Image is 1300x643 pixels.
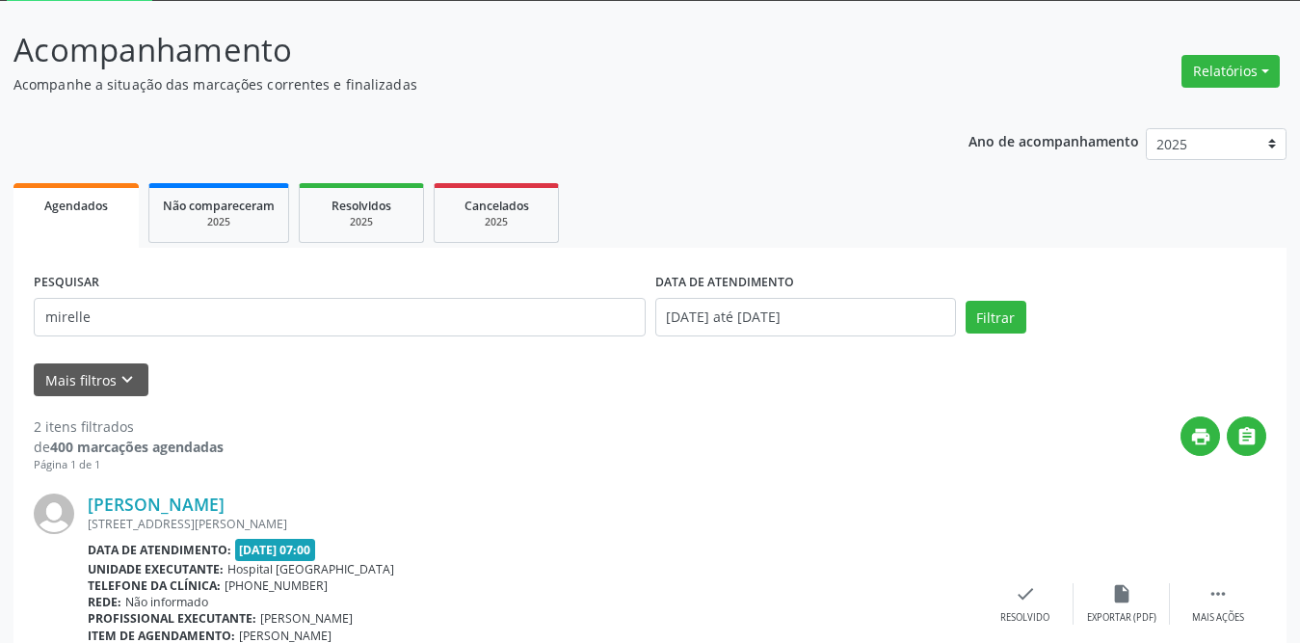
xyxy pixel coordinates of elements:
[34,437,224,457] div: de
[227,561,394,577] span: Hospital [GEOGRAPHIC_DATA]
[1190,426,1211,447] i: print
[88,516,977,532] div: [STREET_ADDRESS][PERSON_NAME]
[1236,426,1258,447] i: 
[966,301,1026,334] button: Filtrar
[1111,583,1132,604] i: insert_drive_file
[332,198,391,214] span: Resolvidos
[1181,416,1220,456] button: print
[50,438,224,456] strong: 400 marcações agendadas
[1192,611,1244,625] div: Mais ações
[1000,611,1049,625] div: Resolvido
[968,128,1139,152] p: Ano de acompanhamento
[313,215,410,229] div: 2025
[88,542,231,558] b: Data de atendimento:
[1227,416,1266,456] button: 
[163,215,275,229] div: 2025
[88,577,221,594] b: Telefone da clínica:
[34,268,99,298] label: PESQUISAR
[235,539,316,561] span: [DATE] 07:00
[13,74,905,94] p: Acompanhe a situação das marcações correntes e finalizadas
[1087,611,1156,625] div: Exportar (PDF)
[1207,583,1229,604] i: 
[88,561,224,577] b: Unidade executante:
[44,198,108,214] span: Agendados
[13,26,905,74] p: Acompanhamento
[34,416,224,437] div: 2 itens filtrados
[225,577,328,594] span: [PHONE_NUMBER]
[655,298,956,336] input: Selecione um intervalo
[88,494,225,515] a: [PERSON_NAME]
[125,594,208,610] span: Não informado
[88,594,121,610] b: Rede:
[34,363,148,397] button: Mais filtroskeyboard_arrow_down
[655,268,794,298] label: DATA DE ATENDIMENTO
[88,610,256,627] b: Profissional executante:
[34,457,224,473] div: Página 1 de 1
[163,198,275,214] span: Não compareceram
[1015,583,1036,604] i: check
[448,215,544,229] div: 2025
[34,298,646,336] input: Nome, CNS
[1181,55,1280,88] button: Relatórios
[34,494,74,534] img: img
[464,198,529,214] span: Cancelados
[260,610,353,627] span: [PERSON_NAME]
[117,369,138,390] i: keyboard_arrow_down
